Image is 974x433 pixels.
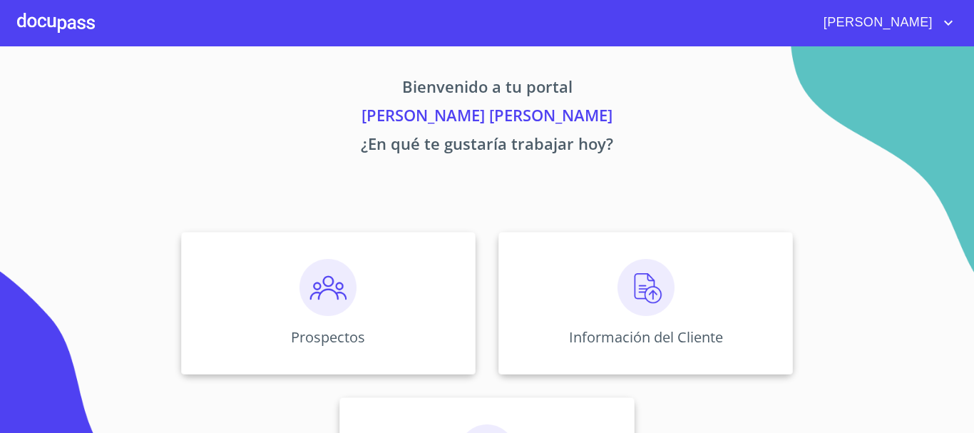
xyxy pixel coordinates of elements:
img: carga.png [617,259,675,316]
button: account of current user [813,11,957,34]
p: [PERSON_NAME] [PERSON_NAME] [48,103,926,132]
p: Información del Cliente [569,327,723,347]
img: prospectos.png [299,259,357,316]
p: Bienvenido a tu portal [48,75,926,103]
span: [PERSON_NAME] [813,11,940,34]
p: Prospectos [291,327,365,347]
p: ¿En qué te gustaría trabajar hoy? [48,132,926,161]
